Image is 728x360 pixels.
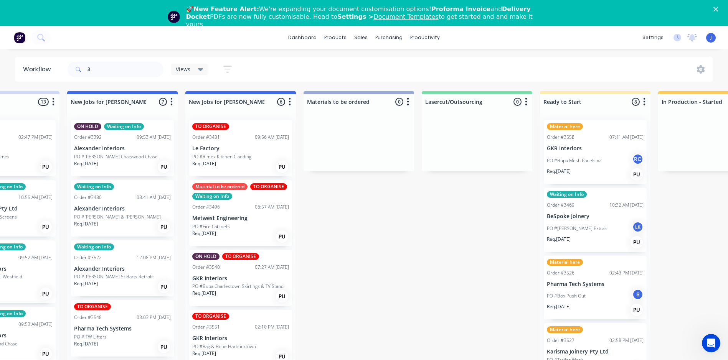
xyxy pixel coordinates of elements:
div: ON HOLDWaiting on InfoOrder #339209:53 AM [DATE]Alexander InteriorsPO #[PERSON_NAME] Chatswood Ch... [71,120,174,176]
div: 07:11 AM [DATE] [609,134,644,141]
div: TO ORGANISE [192,123,229,130]
div: Material here [547,259,583,266]
p: PO #Box Push Out [547,293,586,299]
div: Material hereOrder #352602:43 PM [DATE]Pharma Tech SystemsPO #Box Push OutBReq.[DATE]PU [544,256,647,320]
div: PU [276,230,288,243]
p: PO #Fire Cabinets [192,223,230,230]
div: Workflow [23,65,54,74]
div: Order #3527 [547,337,574,344]
b: Proforma Invoice [431,5,490,13]
p: Req. [DATE] [192,230,216,237]
div: 10:55 AM [DATE] [18,194,53,201]
p: Alexander Interiors [74,145,171,152]
div: Waiting on InfoOrder #346910:32 AM [DATE]BeSpoke JoineryPO #[PERSON_NAME] Extra'sLKReq.[DATE]PU [544,188,647,252]
div: PU [158,161,170,173]
p: Req. [DATE] [74,340,98,347]
p: PO #Rag & Bone Harbourtown [192,343,256,350]
div: productivity [406,32,444,43]
b: New Feature Alert: [194,5,259,13]
p: Karisma Joinery Pty Ltd [547,348,644,355]
p: Le Factory [192,145,289,152]
p: Alexander Interiors [74,205,171,212]
p: GKR Interiors [547,145,644,152]
p: Req. [DATE] [74,220,98,227]
p: PO #[PERSON_NAME] Extra's [547,225,607,232]
div: 09:52 AM [DATE] [18,254,53,261]
div: TO ORGANISE [222,253,259,260]
div: Order #3526 [547,270,574,276]
div: 12:08 PM [DATE] [137,254,171,261]
p: Req. [DATE] [74,280,98,287]
b: Delivery Docket [186,5,531,20]
div: Waiting on Info [192,193,232,200]
p: Req. [DATE] [192,290,216,297]
p: PO #Bupa Charlestown Skirtings & TV Stand [192,283,284,290]
div: TO ORGANISE [192,313,229,320]
div: sales [350,32,371,43]
div: TO ORGANISEOrder #354803:03 PM [DATE]Pharma Tech SystemsPO #ITW LiftersReq.[DATE]PU [71,300,174,357]
p: PO #ITW Lifters [74,334,107,340]
div: PU [158,281,170,293]
div: PU [631,304,643,316]
div: 06:57 AM [DATE] [255,204,289,210]
div: 09:53 AM [DATE] [18,321,53,328]
div: TO ORGANISEOrder #343109:56 AM [DATE]Le FactoryPO #Rimex Kitchen CladdingReq.[DATE]PU [189,120,292,176]
div: PU [40,221,52,233]
div: 10:32 AM [DATE] [609,202,644,209]
span: Views [176,65,190,73]
p: Req. [DATE] [192,160,216,167]
p: PO #[PERSON_NAME] Chatswood Chase [74,153,158,160]
p: GKR Interiors [192,275,289,282]
div: Order #3548 [74,314,102,321]
div: PU [40,348,52,360]
div: PU [40,161,52,173]
div: TO ORGANISE [250,183,287,190]
div: Waiting on InfoOrder #348008:41 AM [DATE]Alexander InteriorsPO #[PERSON_NAME] & [PERSON_NAME]Req.... [71,180,174,237]
div: 09:53 AM [DATE] [137,134,171,141]
iframe: Intercom live chat [702,334,720,352]
div: 07:27 AM [DATE] [255,264,289,271]
div: Waiting on Info [547,191,587,198]
p: Req. [DATE] [74,160,98,167]
b: Settings > [337,13,439,20]
p: PO #[PERSON_NAME] & [PERSON_NAME] [74,214,161,220]
div: Order #3480 [74,194,102,201]
img: Factory [14,32,25,43]
div: Order #3540 [192,264,220,271]
p: BeSpoke Joinery [547,213,644,220]
div: Order #3522 [74,254,102,261]
div: Waiting on Info [74,243,114,250]
div: B [632,289,644,300]
div: 🚀 We're expanding your document customisation options! and PDFs are now fully customisable. Head ... [186,5,548,28]
div: PU [276,290,288,302]
div: Material hereOrder #355807:11 AM [DATE]GKR InteriorsPO #Bupa Mesh Panels x2RCReq.[DATE]PU [544,120,647,184]
div: 02:47 PM [DATE] [18,134,53,141]
div: ON HOLDTO ORGANISEOrder #354007:27 AM [DATE]GKR InteriorsPO #Bupa Charlestown Skirtings & TV Stan... [189,250,292,306]
div: Material to be orderedTO ORGANISEWaiting on InfoOrder #349606:57 AM [DATE]Metwest EngineeringPO #... [189,180,292,246]
div: Waiting on Info [74,183,114,190]
span: J [710,34,712,41]
p: PO #Rimex Kitchen Cladding [192,153,251,160]
div: Material to be ordered [192,183,248,190]
p: PO #Bupa Mesh Panels x2 [547,157,602,164]
p: Req. [DATE] [547,168,571,175]
div: TO ORGANISE [74,303,111,310]
div: 03:03 PM [DATE] [137,314,171,321]
p: GKR Interiors [192,335,289,342]
div: purchasing [371,32,406,43]
p: Pharma Tech Systems [547,281,644,288]
div: Material here [547,326,583,333]
div: 09:56 AM [DATE] [255,134,289,141]
p: PO #[PERSON_NAME] St Barts Retrofit [74,273,154,280]
div: PU [631,168,643,181]
div: Order #3392 [74,134,102,141]
div: PU [158,341,170,353]
div: Order #3469 [547,202,574,209]
p: Req. [DATE] [192,350,216,357]
a: Document Templates [373,13,438,20]
div: Waiting on Info [104,123,144,130]
img: Profile image for Team [168,11,180,23]
div: Close [713,7,721,12]
p: Alexander Interiors [74,266,171,272]
div: 02:10 PM [DATE] [255,324,289,330]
